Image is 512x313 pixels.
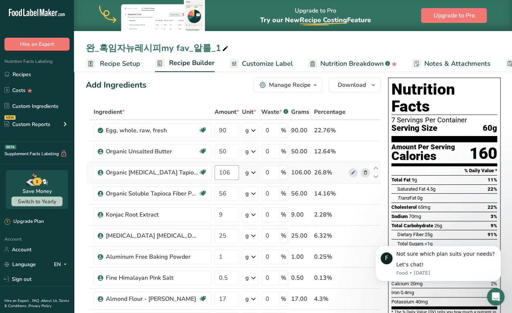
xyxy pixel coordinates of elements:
div: Organic Unsalted Butter [106,147,198,156]
span: Cholesterol [391,204,417,210]
span: Fat [397,195,416,201]
div: Fine Himalayan Pink Salt [106,273,198,282]
span: 3% [491,214,497,219]
div: 6.32% [314,231,346,240]
div: EN [54,260,70,269]
div: Waste [261,108,288,116]
div: 56.00 [291,189,311,198]
button: Upgrade to Pro [421,8,487,23]
span: 9% [491,223,497,228]
span: Unit [242,108,256,116]
span: Upgrade to Pro [433,11,475,20]
div: 0.25% [314,252,346,261]
div: 12.64% [314,147,346,156]
span: Nutrition Breakdown [320,59,384,69]
span: 0.4mg [401,290,414,295]
a: Customize Label [229,55,293,72]
div: 50.00 [291,147,311,156]
span: 9g [412,177,417,183]
div: 9.00 [291,210,311,219]
span: Saturated Fat [397,186,425,192]
span: 70mg [409,214,421,219]
div: 4.3% [314,295,346,303]
div: 14.16% [314,189,346,198]
span: Dietary Fiber [397,232,424,237]
div: Organic [MEDICAL_DATA] Tapioca Syrup [106,168,198,177]
iframe: Intercom notifications message [364,239,512,286]
section: % Daily Value * [391,166,497,175]
div: Aluminum Free Baking Powder [106,252,198,261]
a: Notes & Attachments [412,55,491,72]
span: Potassium [391,299,414,305]
button: Download [329,78,381,92]
div: g [245,231,249,240]
div: 1.00 [291,252,311,261]
span: Amount [215,108,239,116]
div: 25.00 [291,231,311,240]
span: Grams [291,108,309,116]
div: Almond Flour - [PERSON_NAME] [106,295,198,303]
span: Recipe Builder [169,58,215,68]
div: g [245,126,249,135]
i: Trans [397,195,410,201]
a: About Us . [41,298,59,303]
a: Recipe Builder [155,55,215,72]
button: Hire an Expert [4,38,70,51]
div: NEW [4,115,16,120]
span: 40mg [415,299,428,305]
span: Sodium [391,214,408,219]
div: Organic Soluble Tapioca Fiber Powder [106,189,198,198]
div: g [245,189,249,198]
div: 2.28% [314,210,346,219]
div: g [245,147,249,156]
span: 60g [483,124,497,133]
h1: Nutrition Facts [391,81,497,115]
div: 완_흑임자뉴레시피my fav_알룰_1 [86,41,230,55]
span: Download [338,81,366,89]
div: 17.00 [291,295,311,303]
iframe: Intercom live chat [487,288,505,306]
span: Serving Size [391,124,437,133]
div: [MEDICAL_DATA] [MEDICAL_DATA] Fiber [106,231,198,240]
span: 25g [425,232,432,237]
span: 91% [488,232,497,237]
div: Upgrade Plan [4,218,44,225]
div: Manage Recipe [269,81,311,89]
span: Total Carbohydrate [391,223,433,228]
button: Manage Recipe [253,78,323,92]
div: 0.50 [291,273,311,282]
div: Konjac Root Extract [106,210,198,219]
span: Customize Label [242,59,293,69]
a: Recipe Setup [86,55,140,72]
span: 11% [488,177,497,183]
span: Switch to Yearly [18,198,56,205]
a: Language [4,258,36,271]
div: Custom Reports [4,120,50,128]
div: BETA [5,145,16,149]
a: Privacy Policy [28,303,51,309]
a: Terms & Conditions . [4,298,69,309]
span: 22% [488,186,497,192]
div: g [245,210,249,219]
span: 20mg [410,281,422,286]
span: Calcium [391,281,409,286]
span: Iron [391,290,400,295]
div: g [245,168,249,177]
span: 4.5g [427,186,435,192]
span: Percentage [314,108,346,116]
div: g [245,252,249,261]
div: 7 Servings Per Container [391,116,497,124]
span: Recipe Costing [300,16,347,24]
div: Save Money [23,187,52,195]
span: 22% [488,204,497,210]
span: 26g [434,223,442,228]
a: FAQ . [32,298,41,303]
a: Nutrition Breakdown [308,55,397,72]
div: Egg, whole, raw, fresh [106,126,198,135]
div: 90.00 [291,126,311,135]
